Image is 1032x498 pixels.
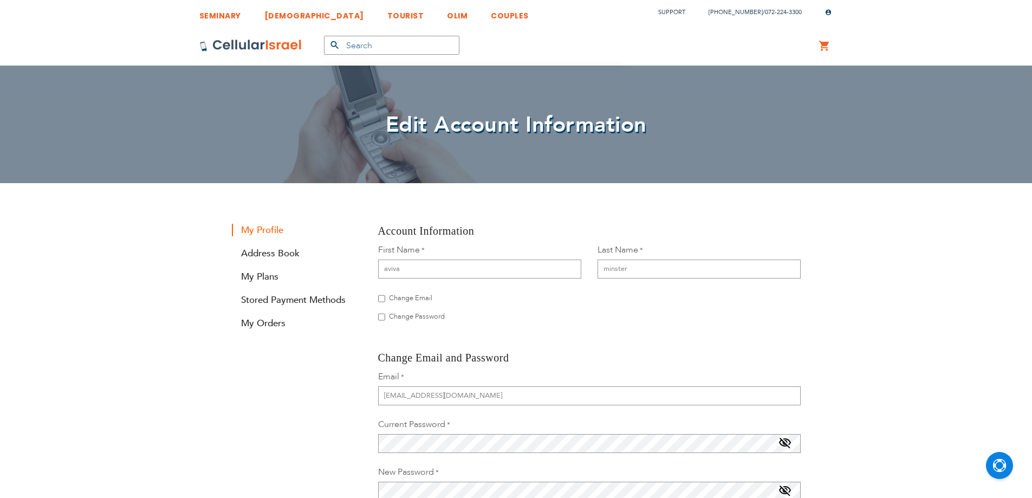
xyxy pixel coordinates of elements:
a: [PHONE_NUMBER] [709,8,763,16]
span: New Password [378,466,434,478]
a: TOURIST [387,3,424,23]
a: 072-224-3300 [765,8,802,16]
a: Support [658,8,685,16]
input: Email [378,386,801,405]
h3: Change Email and Password [378,351,801,365]
span: Email [378,371,399,383]
span: Change Password [389,312,445,321]
input: First Name [378,260,581,279]
a: My Plans [232,270,362,283]
img: Cellular Israel Logo [199,39,302,52]
input: Change Password [378,312,385,322]
span: Current Password [378,418,445,430]
input: Change Email [378,293,385,304]
a: [DEMOGRAPHIC_DATA] [264,3,364,23]
a: OLIM [447,3,468,23]
input: Search [324,36,459,55]
li: / [698,4,802,20]
input: Last Name [598,260,801,279]
a: SEMINARY [199,3,241,23]
span: Edit Account Information [386,110,647,140]
a: COUPLES [491,3,529,23]
a: Address Book [232,247,362,260]
a: Stored Payment Methods [232,294,362,306]
span: Last Name [598,244,638,256]
span: First Name [378,244,420,256]
strong: My Profile [232,224,362,236]
h3: Account Information [378,224,801,238]
a: My Orders [232,317,362,329]
span: Change Email [389,293,432,303]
